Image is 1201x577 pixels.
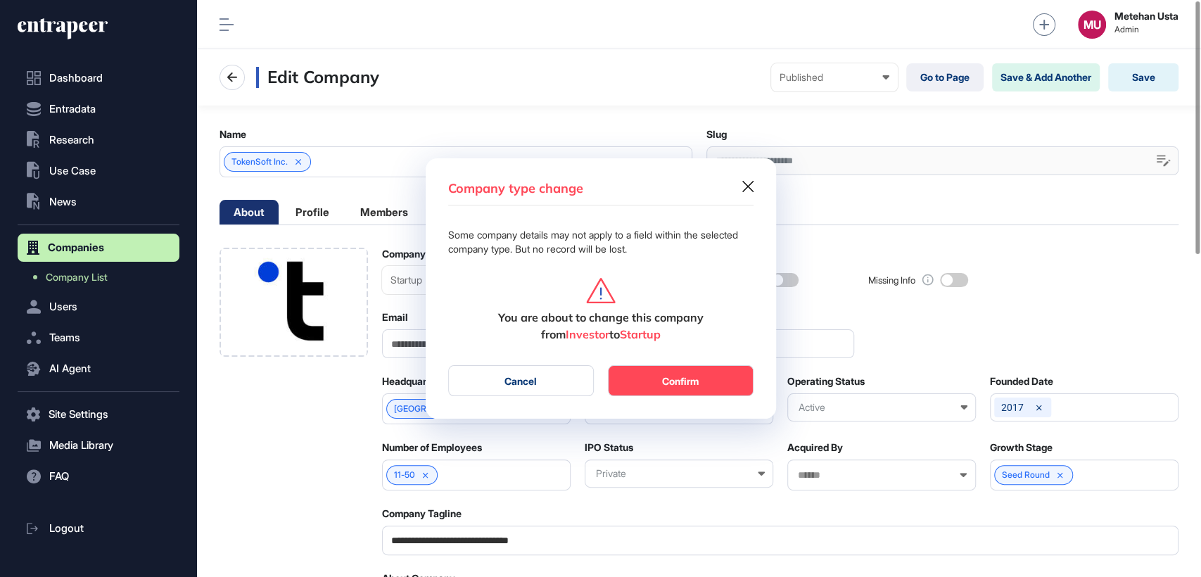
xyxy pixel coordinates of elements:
button: Cancel [448,365,594,396]
div: Some company details may not apply to a field within the selected company type. But no record wil... [448,228,754,255]
b: Investor [566,327,609,341]
div: You are about to change this company from to [448,309,754,343]
button: Confirm [608,365,754,396]
b: Startup [620,327,661,341]
h3: Company type change [448,181,583,197]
